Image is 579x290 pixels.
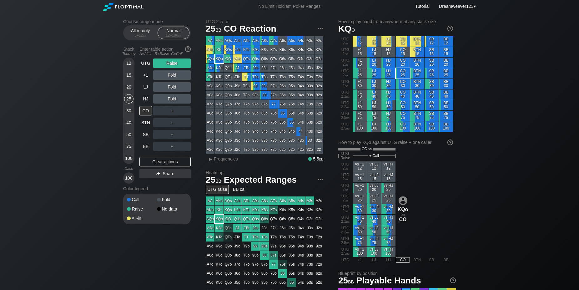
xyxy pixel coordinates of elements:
[345,52,348,56] span: bb
[223,19,232,24] span: »
[338,100,352,110] div: UTG 2.2
[260,127,269,136] div: 84o
[410,68,424,79] div: BTN 25
[410,100,424,110] div: BTN 50
[315,64,323,72] div: J2s
[287,45,296,54] div: K5s
[287,118,296,127] div: 55
[215,118,224,127] div: K5o
[381,79,395,89] div: HJ 30
[178,33,182,38] span: bb
[223,24,277,34] span: CO Reaction
[296,73,305,81] div: T4s
[367,121,381,132] div: LJ 100
[278,118,287,127] div: 65o
[410,89,424,100] div: BTN 40
[317,176,324,183] img: ellipsis.fd386fe8.svg
[251,45,260,54] div: K9s
[439,58,453,68] div: BB 20
[206,82,214,90] div: A9o
[206,54,214,63] div: AQo
[437,3,476,10] div: ▾
[269,45,278,54] div: K7s
[233,54,242,63] div: QJs
[242,109,251,118] div: T6o
[338,121,352,132] div: UTG 2.5
[251,127,260,136] div: 94o
[410,121,424,132] div: BTN 100
[260,82,269,90] div: 98s
[233,100,242,109] div: J7o
[103,3,143,11] img: Floptimal logo
[153,82,191,92] div: Fold
[447,139,454,146] img: help.32db89a4.svg
[124,173,133,183] div: 100
[206,109,214,118] div: A6o
[381,89,395,100] div: HJ 40
[249,4,330,10] div: No Limit Hold’em Poker Ranges
[206,45,214,54] div: AKo
[269,136,278,145] div: 73o
[233,36,242,45] div: AJs
[124,130,133,139] div: 50
[153,106,191,115] div: ＋
[121,52,137,56] div: Tourney
[124,82,133,92] div: 20
[184,46,191,53] img: help.32db89a4.svg
[278,109,287,118] div: 66
[381,111,395,121] div: HJ 75
[153,94,191,104] div: Fold
[233,82,242,90] div: J9o
[251,54,260,63] div: Q9s
[127,216,157,221] div: All-in
[278,73,287,81] div: T6s
[317,25,324,32] img: ellipsis.fd386fe8.svg
[338,79,352,89] div: UTG 2
[439,47,453,57] div: BB 15
[338,19,453,24] h2: How to play hand from anywhere at any stack size
[278,82,287,90] div: 96s
[251,73,260,81] div: T9s
[439,89,453,100] div: BB 40
[296,118,305,127] div: 54s
[124,154,133,163] div: 100
[338,68,352,79] div: UTG 2
[233,91,242,99] div: J8o
[153,118,191,127] div: ＋
[269,127,278,136] div: 74o
[242,118,251,127] div: T5o
[338,89,352,100] div: UTG 2.1
[287,136,296,145] div: 53o
[251,118,260,127] div: 95o
[127,33,154,38] div: 5 – 12
[143,33,146,38] span: bb
[396,121,410,132] div: CO 100
[233,127,242,136] div: J4o
[439,100,453,110] div: BB 50
[425,79,439,89] div: SB 30
[296,45,305,54] div: K4s
[224,45,233,54] div: KQs
[305,82,314,90] div: 93s
[353,121,367,132] div: +1 100
[353,47,367,57] div: +1 15
[367,36,381,47] div: LJ 12
[278,100,287,109] div: 76s
[124,94,133,104] div: 25
[233,109,242,118] div: J6o
[353,111,367,121] div: +1 75
[206,127,214,136] div: A4o
[425,100,439,110] div: SB 50
[206,36,214,45] div: AA
[278,45,287,54] div: K6s
[242,127,251,136] div: T4o
[410,47,424,57] div: BTN 15
[381,47,395,57] div: HJ 15
[269,109,278,118] div: 76o
[124,142,133,151] div: 75
[396,68,410,79] div: CO 25
[367,100,381,110] div: LJ 50
[278,127,287,136] div: 64o
[242,36,251,45] div: ATs
[278,64,287,72] div: J6s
